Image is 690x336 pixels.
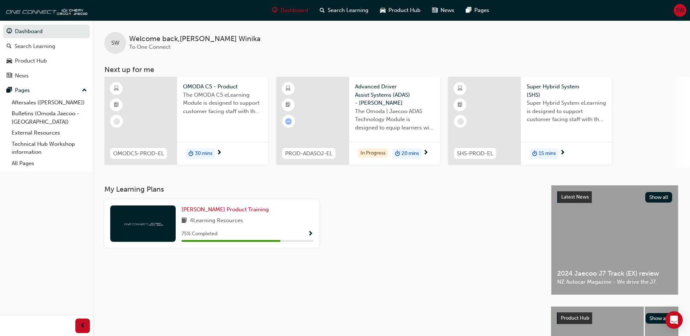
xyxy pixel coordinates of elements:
[183,83,262,91] span: OMODA C5 - Product
[674,4,686,17] button: SW
[460,3,495,18] a: pages-iconPages
[182,216,187,225] span: book-icon
[129,35,260,43] span: Welcome back , [PERSON_NAME] Winika
[9,139,90,158] a: Technical Hub Workshop information
[183,91,262,116] span: The OMODA C5 eLearning Module is designed to support customer facing staff with the product and s...
[527,99,606,124] span: Super Hybrid System eLearning is designed to support customer facing staff with the understanding...
[9,127,90,139] a: External Resources
[3,25,90,38] a: Dashboard
[308,229,313,239] button: Show Progress
[80,321,85,331] span: prev-icon
[182,230,218,238] span: 75 % Completed
[104,185,539,193] h3: My Learning Plans
[7,43,12,50] span: search-icon
[527,83,606,99] span: Super Hybrid System (SHS)
[320,6,325,15] span: search-icon
[15,57,47,65] div: Product Hub
[15,42,55,51] div: Search Learning
[285,118,292,125] span: learningRecordVerb_ATTEMPT-icon
[440,6,454,15] span: News
[3,23,90,84] button: DashboardSearch LearningProduct HubNews
[113,149,164,158] span: OMODC5-PROD-EL
[111,39,119,47] span: SW
[9,158,90,169] a: All Pages
[3,69,90,83] a: News
[7,73,12,79] span: news-icon
[560,150,565,156] span: next-icon
[474,6,489,15] span: Pages
[280,6,308,15] span: Dashboard
[557,191,672,203] a: Latest NewsShow all
[645,192,673,203] button: Show all
[114,100,119,110] span: booktick-icon
[195,149,212,158] span: 30 mins
[466,6,471,15] span: pages-icon
[551,185,678,295] a: Latest NewsShow all2024 Jaecoo J7 Track (EX) reviewNZ Autocar Magazine - We drive the J7.
[9,97,90,108] a: Aftersales ([PERSON_NAME])
[561,194,589,200] span: Latest News
[539,149,556,158] span: 15 mins
[676,6,684,15] span: SW
[286,100,291,110] span: booktick-icon
[266,3,314,18] a: guage-iconDashboard
[129,44,170,50] span: To One Connect
[380,6,386,15] span: car-icon
[532,149,537,159] span: duration-icon
[272,6,278,15] span: guage-icon
[3,54,90,68] a: Product Hub
[190,216,243,225] span: 4 Learning Resources
[314,3,374,18] a: search-iconSearch Learning
[355,83,434,107] span: Advanced Driver Assist Systems (ADAS) - [PERSON_NAME]
[182,205,272,214] a: [PERSON_NAME] Product Training
[457,149,493,158] span: SHS-PROD-EL
[646,313,673,324] button: Show all
[113,118,120,125] span: learningRecordVerb_NONE-icon
[82,86,87,95] span: up-icon
[123,220,163,227] img: oneconnect
[3,84,90,97] button: Pages
[9,108,90,127] a: Bulletins (Omoda Jaecoo - [GEOGRAPHIC_DATA])
[4,3,87,17] img: oneconnect
[395,149,400,159] span: duration-icon
[458,100,463,110] span: booktick-icon
[93,65,690,74] h3: Next up for me
[426,3,460,18] a: news-iconNews
[114,84,119,93] span: learningResourceType_ELEARNING-icon
[561,315,589,321] span: Product Hub
[355,107,434,132] span: The Omoda | Jaecoo ADAS Technology Module is designed to equip learners with essential knowledge ...
[7,58,12,64] span: car-icon
[457,118,464,125] span: learningRecordVerb_NONE-icon
[432,6,438,15] span: news-icon
[286,84,291,93] span: learningResourceType_ELEARNING-icon
[276,77,440,165] a: PROD-ADASOJ-ELAdvanced Driver Assist Systems (ADAS) - [PERSON_NAME]The Omoda | Jaecoo ADAS Techno...
[3,40,90,53] a: Search Learning
[458,84,463,93] span: learningResourceType_ELEARNING-icon
[188,149,194,159] span: duration-icon
[557,312,673,324] a: Product HubShow all
[388,6,420,15] span: Product Hub
[328,6,368,15] span: Search Learning
[402,149,419,158] span: 20 mins
[15,72,29,80] div: News
[216,150,222,156] span: next-icon
[285,149,332,158] span: PROD-ADASOJ-EL
[15,86,30,95] div: Pages
[358,148,388,158] div: In Progress
[308,231,313,237] span: Show Progress
[182,206,269,213] span: [PERSON_NAME] Product Training
[557,278,672,286] span: NZ Autocar Magazine - We drive the J7.
[557,269,672,278] span: 2024 Jaecoo J7 Track (EX) review
[374,3,426,18] a: car-iconProduct Hub
[448,77,612,165] a: SHS-PROD-ELSuper Hybrid System (SHS)Super Hybrid System eLearning is designed to support customer...
[7,28,12,35] span: guage-icon
[665,311,683,329] div: Open Intercom Messenger
[7,87,12,94] span: pages-icon
[423,150,428,156] span: next-icon
[104,77,268,165] a: OMODC5-PROD-ELOMODA C5 - ProductThe OMODA C5 eLearning Module is designed to support customer fac...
